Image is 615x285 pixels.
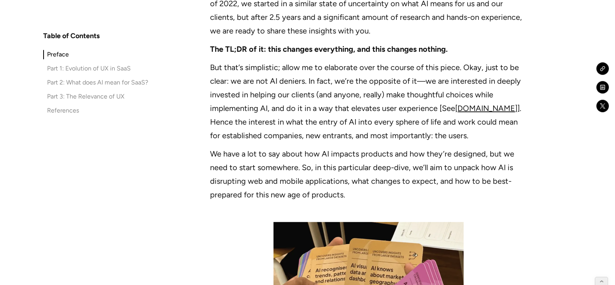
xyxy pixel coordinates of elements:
[43,92,148,101] a: Part 3: The Relevance of UX
[47,78,148,87] div: Part 2: What does AI mean for SaaS?
[210,44,448,54] strong: The TL;DR of it: this changes everything, and this changes nothing.
[210,147,527,202] p: We have a lot to say about how AI impacts products and how they’re designed, but we need to start...
[43,64,148,73] a: Part 1: Evolution of UX in SaaS
[210,61,527,142] p: But that’s simplistic; allow me to elaborate over the course of this piece. Okay, just to be clea...
[47,92,124,101] div: Part 3: The Relevance of UX
[43,78,148,87] a: Part 2: What does AI mean for SaaS?
[455,104,517,113] a: [DOMAIN_NAME]
[43,31,100,40] h4: Table of Contents
[43,106,148,115] a: References
[47,64,131,73] div: Part 1: Evolution of UX in SaaS
[47,106,79,115] div: References
[43,50,148,59] a: Preface
[47,50,69,59] div: Preface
